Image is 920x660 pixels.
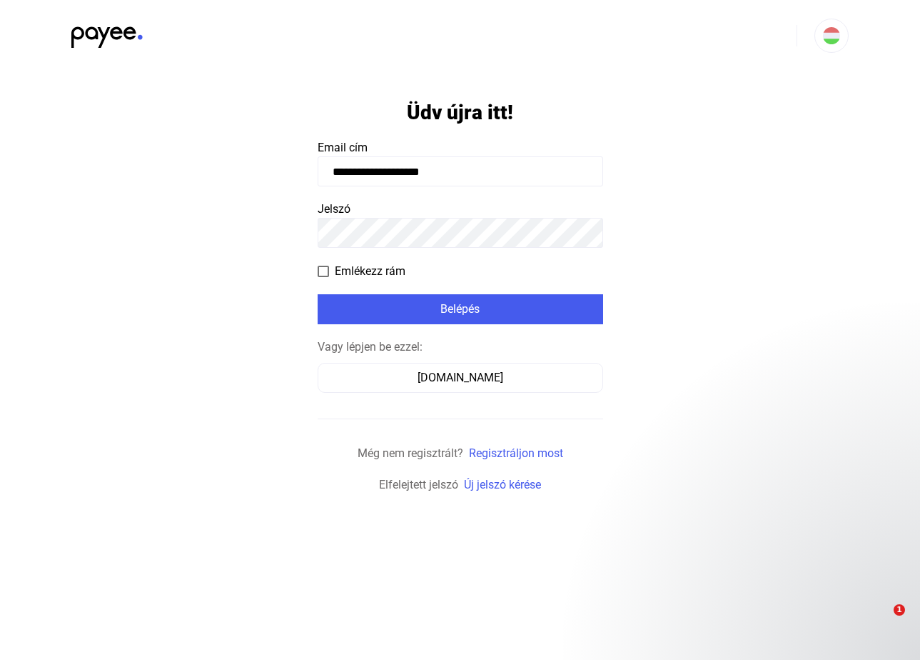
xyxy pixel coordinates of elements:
[358,446,463,460] span: Még nem regisztrált?
[322,301,599,318] div: Belépés
[864,604,899,639] iframe: Intercom live chat
[894,604,905,616] span: 1
[318,141,368,154] span: Email cím
[635,514,920,621] iframe: Intercom notifications message
[318,339,603,356] div: Vagy lépjen be ezzel:
[323,369,598,386] div: [DOMAIN_NAME]
[823,27,840,44] img: HU
[318,371,603,384] a: [DOMAIN_NAME]
[469,446,563,460] a: Regisztráljon most
[71,19,143,48] img: black-payee-blue-dot.svg
[318,294,603,324] button: Belépés
[379,478,458,491] span: Elfelejtett jelszó
[335,263,405,280] span: Emlékezz rám
[318,363,603,393] button: [DOMAIN_NAME]
[318,202,350,216] span: Jelszó
[464,478,541,491] a: Új jelszó kérése
[407,100,513,125] h1: Üdv újra itt!
[814,19,849,53] button: HU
